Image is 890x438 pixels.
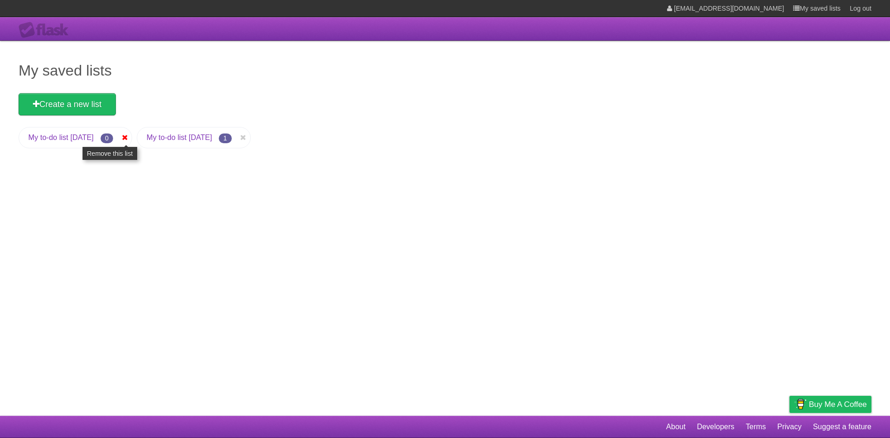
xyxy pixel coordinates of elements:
div: Flask [19,22,74,38]
a: Privacy [777,418,801,436]
a: Suggest a feature [813,418,871,436]
h1: My saved lists [19,59,871,82]
span: 0 [101,133,114,143]
span: 1 [219,133,232,143]
span: Buy me a coffee [809,396,867,413]
img: Buy me a coffee [794,396,807,412]
a: Create a new list [19,93,116,115]
a: My to-do list [DATE] [146,133,212,141]
a: Buy me a coffee [789,396,871,413]
a: About [666,418,686,436]
a: My to-do list [DATE] [28,133,94,141]
a: Developers [697,418,734,436]
a: Terms [746,418,766,436]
